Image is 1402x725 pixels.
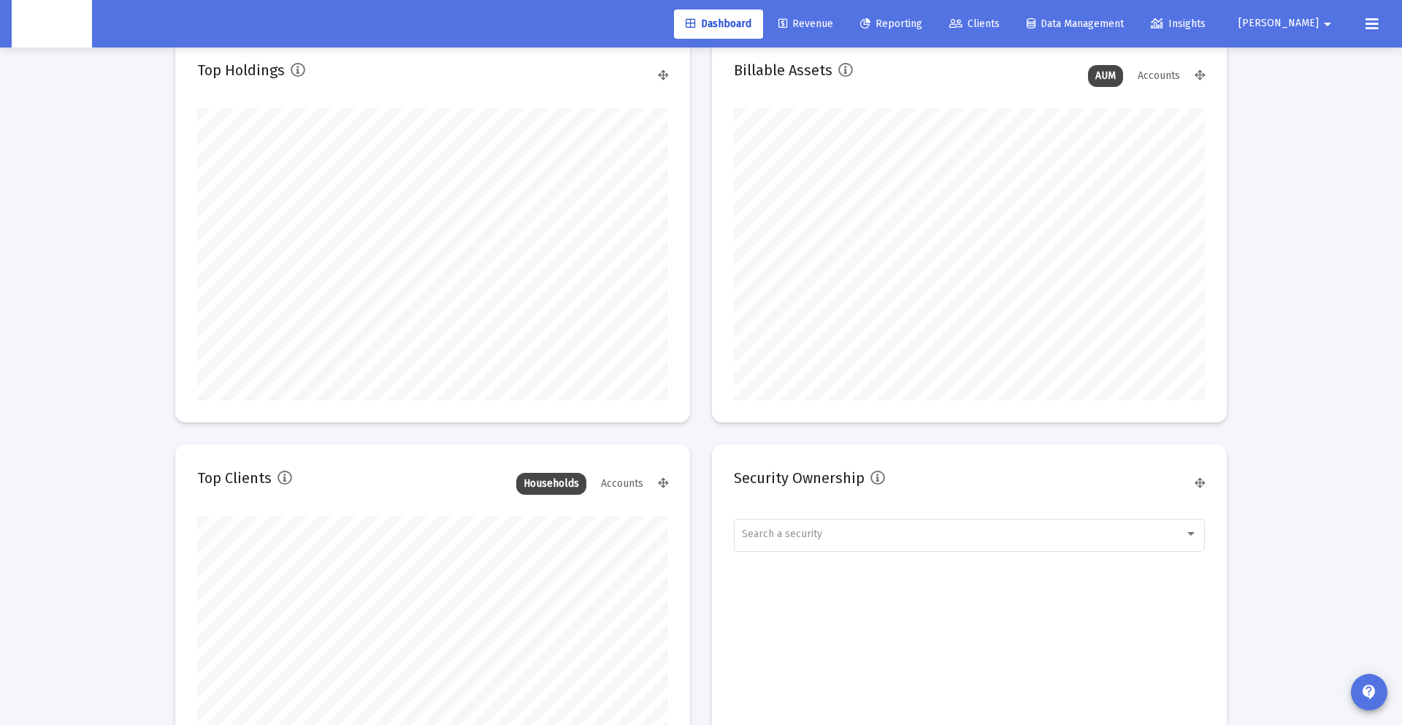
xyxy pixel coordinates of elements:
[1151,18,1206,30] span: Insights
[1319,10,1336,39] mat-icon: arrow_drop_down
[1221,9,1354,38] button: [PERSON_NAME]
[949,18,1000,30] span: Clients
[1130,65,1187,87] div: Accounts
[849,10,934,39] a: Reporting
[938,10,1011,39] a: Clients
[860,18,922,30] span: Reporting
[1015,10,1135,39] a: Data Management
[686,18,751,30] span: Dashboard
[594,473,651,495] div: Accounts
[197,58,285,82] h2: Top Holdings
[1088,65,1123,87] div: AUM
[1360,683,1378,701] mat-icon: contact_support
[1238,18,1319,30] span: [PERSON_NAME]
[734,58,832,82] h2: Billable Assets
[778,18,833,30] span: Revenue
[767,10,845,39] a: Revenue
[1139,10,1217,39] a: Insights
[734,466,865,490] h2: Security Ownership
[674,10,763,39] a: Dashboard
[197,466,272,490] h2: Top Clients
[23,10,81,39] img: Dashboard
[742,528,822,540] span: Search a security
[1027,18,1124,30] span: Data Management
[516,473,586,495] div: Households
